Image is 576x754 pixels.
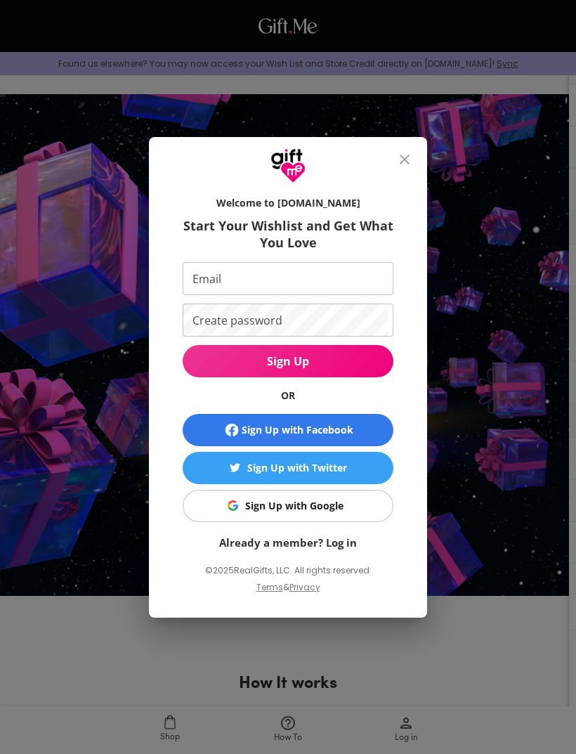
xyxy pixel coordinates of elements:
a: Terms [256,581,283,593]
div: Sign Up with Twitter [247,460,347,476]
a: Already a member? Log in [219,535,357,550]
h6: Start Your Wishlist and Get What You Love [183,217,393,251]
button: Sign Up [183,345,393,377]
img: GiftMe Logo [270,148,306,183]
div: Sign Up with Google [245,498,343,514]
h6: Welcome to [DOMAIN_NAME] [183,196,393,210]
p: & [283,580,289,606]
a: Privacy [289,581,320,593]
div: Sign Up with Facebook [242,422,353,438]
button: Sign Up with TwitterSign Up with Twitter [183,452,393,484]
button: close [388,143,421,176]
span: Sign Up [183,353,393,369]
img: Sign Up with Google [228,500,238,511]
button: Sign Up with Facebook [183,414,393,446]
button: Sign Up with GoogleSign Up with Google [183,490,393,522]
img: Sign Up with Twitter [230,462,240,473]
h6: OR [183,389,393,403]
p: © 2025 RealGifts, LLC. All rights reserved. [183,561,393,580]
